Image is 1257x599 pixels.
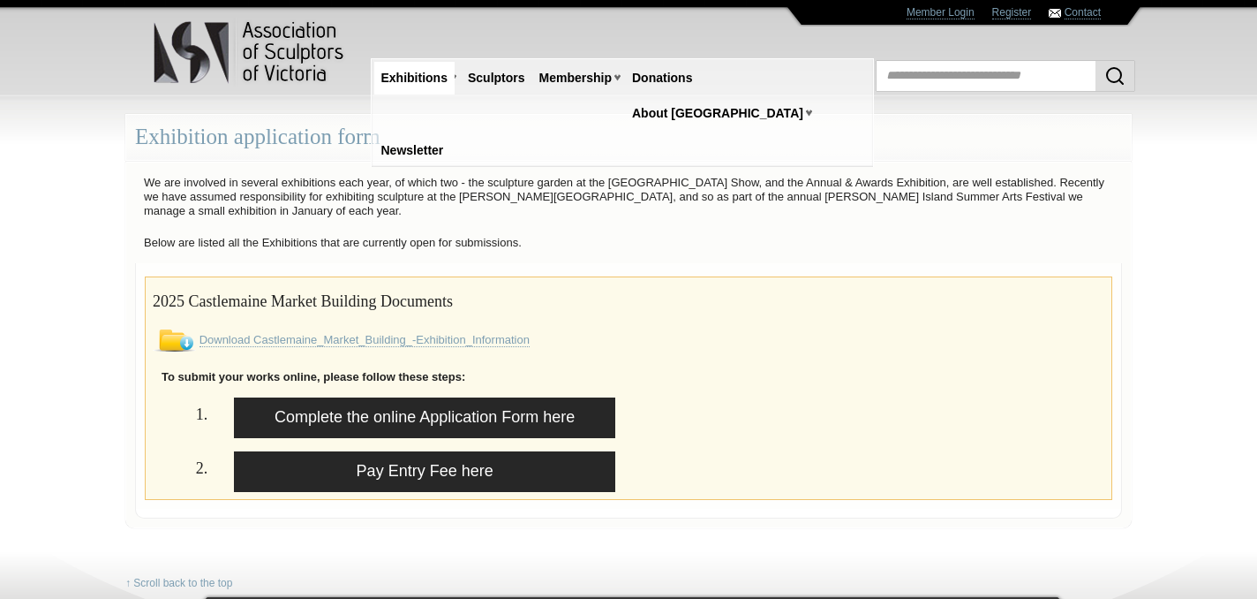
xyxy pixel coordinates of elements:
a: Complete the online Application Form here [234,398,615,438]
img: Download File [153,330,196,352]
a: Register [992,6,1032,19]
a: Contact [1065,6,1101,19]
a: Download Castlemaine_Market_Building_-Exhibition_Information [199,333,530,347]
img: Contact ASV [1049,9,1061,18]
a: Newsletter [374,134,451,167]
p: Below are listed all the Exhibitions that are currently open for submissions. [135,231,1122,254]
img: logo.png [153,18,347,87]
a: Member Login [907,6,975,19]
h2: 2. [153,451,207,482]
a: Sculptors [461,62,532,95]
strong: To submit your works online, please follow these steps: [162,370,465,383]
a: ↑ Scroll back to the top [125,577,232,590]
a: About [GEOGRAPHIC_DATA] [625,97,810,130]
div: Exhibition application form [125,114,1132,161]
a: Exhibitions [374,62,455,95]
a: Pay Entry Fee here [234,451,615,492]
a: Membership [532,62,619,95]
p: We are involved in several exhibitions each year, of which two - the sculpture garden at the [GEO... [135,171,1122,223]
h2: 1. [153,398,207,428]
img: Search [1104,65,1125,87]
a: Donations [625,62,699,95]
h2: 2025 Castlemaine Market Building Documents [153,284,1104,315]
